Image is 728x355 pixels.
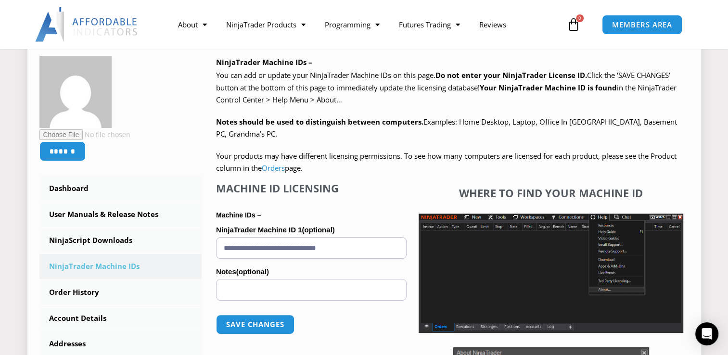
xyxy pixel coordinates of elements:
span: (optional) [236,267,269,276]
a: Reviews [470,13,516,36]
strong: Machine IDs – [216,211,261,219]
a: MEMBERS AREA [602,15,682,35]
span: Click the ‘SAVE CHANGES’ button at the bottom of this page to immediately update the licensing da... [216,70,677,104]
label: NinjaTrader Machine ID 1 [216,223,407,237]
a: Orders [262,163,285,173]
h4: Where to find your Machine ID [419,187,683,199]
span: MEMBERS AREA [612,21,672,28]
a: Account Details [39,306,202,331]
a: Futures Trading [389,13,470,36]
b: NinjaTrader Machine IDs – [216,57,312,67]
a: NinjaTrader Products [217,13,315,36]
a: Programming [315,13,389,36]
b: Do not enter your NinjaTrader License ID. [435,70,587,80]
span: Your products may have different licensing permissions. To see how many computers are licensed fo... [216,151,677,173]
span: Examples: Home Desktop, Laptop, Office In [GEOGRAPHIC_DATA], Basement PC, Grandma’s PC. [216,117,677,139]
a: Dashboard [39,176,202,201]
span: 0 [576,14,584,22]
a: User Manuals & Release Notes [39,202,202,227]
a: NinjaTrader Machine IDs [39,254,202,279]
a: 0 [552,11,595,38]
span: (optional) [302,226,334,234]
button: Save changes [216,315,294,334]
a: About [168,13,217,36]
h4: Machine ID Licensing [216,182,407,194]
a: Order History [39,280,202,305]
strong: Your NinjaTrader Machine ID is found [480,83,617,92]
span: You can add or update your NinjaTrader Machine IDs on this page. [216,70,435,80]
div: Open Intercom Messenger [695,322,718,345]
nav: Menu [168,13,564,36]
img: Screenshot 2025-01-17 1155544 | Affordable Indicators – NinjaTrader [419,214,683,333]
img: 7f3f90949f70783eee3fd465f8c8c0d8354ff06bea61fff3bed9e39eb07d4ce0 [39,56,112,128]
img: LogoAI | Affordable Indicators – NinjaTrader [35,7,139,42]
strong: Notes should be used to distinguish between computers. [216,117,423,127]
label: Notes [216,265,407,279]
a: NinjaScript Downloads [39,228,202,253]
